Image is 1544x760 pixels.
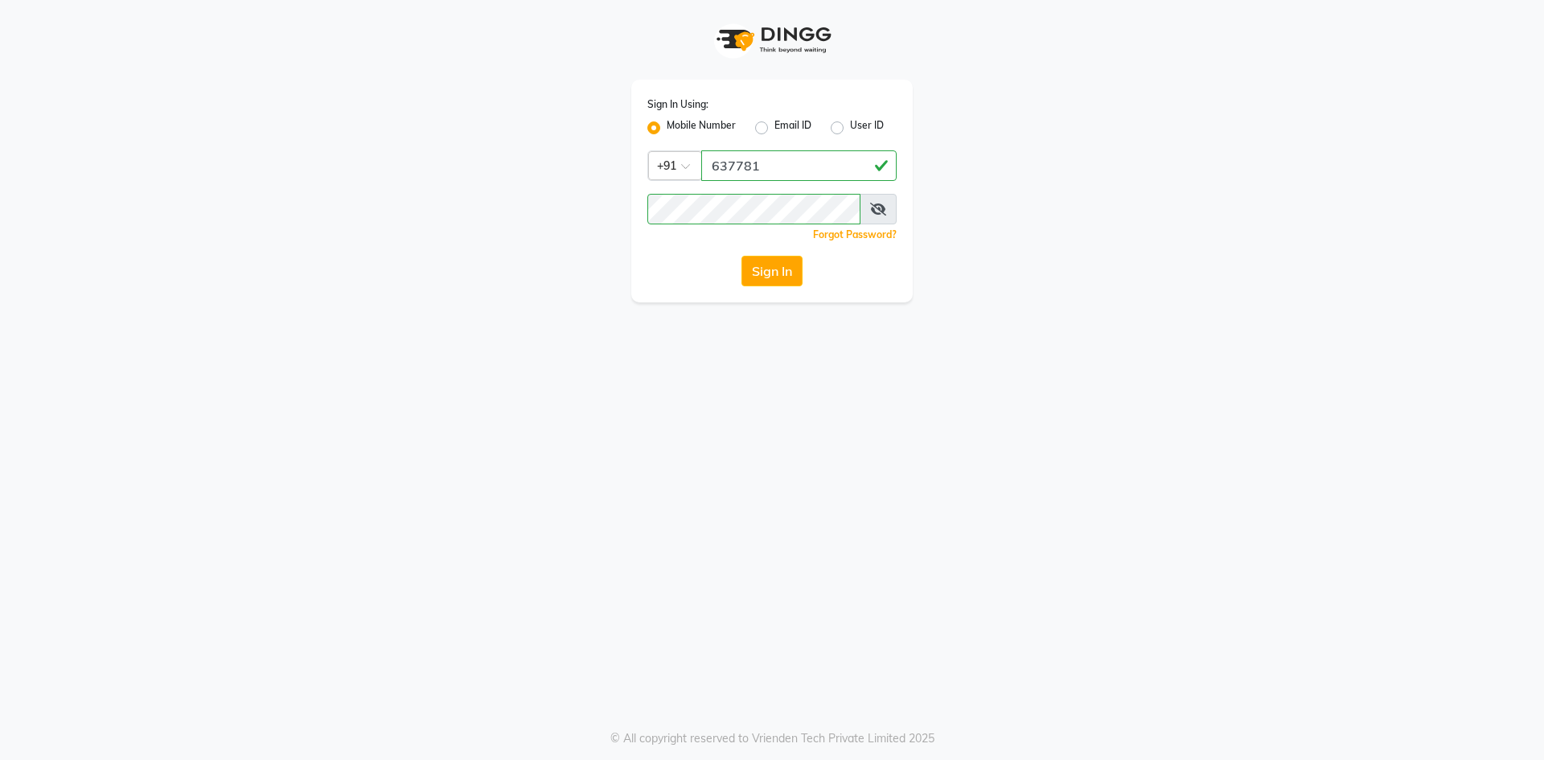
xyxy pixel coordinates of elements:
label: User ID [850,118,884,138]
img: logo1.svg [708,16,836,64]
input: Username [647,194,860,224]
label: Mobile Number [667,118,736,138]
label: Sign In Using: [647,97,708,112]
input: Username [701,150,897,181]
label: Email ID [774,118,811,138]
a: Forgot Password? [813,228,897,240]
button: Sign In [741,256,803,286]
